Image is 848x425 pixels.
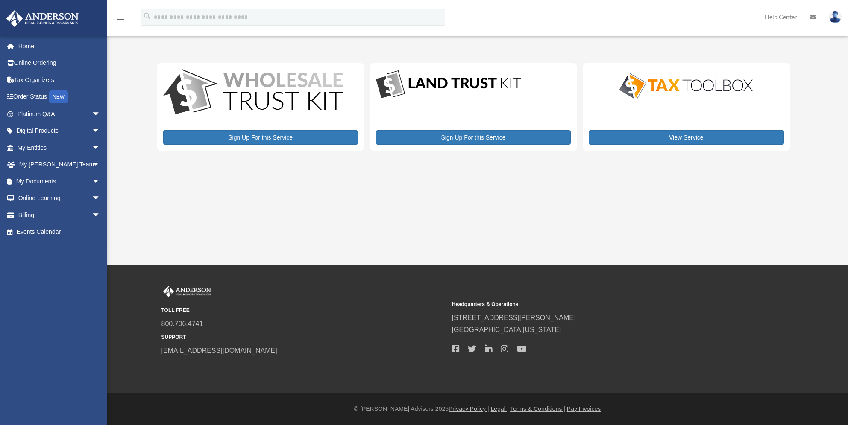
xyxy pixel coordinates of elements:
a: [STREET_ADDRESS][PERSON_NAME] [452,314,576,321]
small: SUPPORT [161,333,446,342]
a: Online Ordering [6,55,113,72]
a: 800.706.4741 [161,320,203,327]
a: Legal | [491,405,509,412]
span: arrow_drop_down [92,207,109,224]
a: Online Learningarrow_drop_down [6,190,113,207]
div: NEW [49,90,68,103]
a: View Service [589,130,783,145]
a: My Documentsarrow_drop_down [6,173,113,190]
a: [GEOGRAPHIC_DATA][US_STATE] [452,326,561,333]
a: Pay Invoices [567,405,601,412]
a: Home [6,38,113,55]
a: My Entitiesarrow_drop_down [6,139,113,156]
i: menu [115,12,126,22]
a: Billingarrow_drop_down [6,207,113,224]
a: Sign Up For this Service [376,130,571,145]
img: LandTrust_lgo-1.jpg [376,69,521,100]
img: User Pic [829,11,842,23]
span: arrow_drop_down [92,190,109,207]
img: Anderson Advisors Platinum Portal [161,286,213,297]
a: menu [115,15,126,22]
small: TOLL FREE [161,306,446,315]
img: Anderson Advisors Platinum Portal [4,10,81,27]
div: © [PERSON_NAME] Advisors 2025 [107,404,848,414]
a: My [PERSON_NAME] Teamarrow_drop_down [6,156,113,173]
img: WS-Trust-Kit-lgo-1.jpg [163,69,343,116]
a: Privacy Policy | [449,405,489,412]
a: Digital Productsarrow_drop_down [6,122,109,140]
span: arrow_drop_down [92,173,109,190]
a: [EMAIL_ADDRESS][DOMAIN_NAME] [161,347,277,354]
span: arrow_drop_down [92,105,109,123]
a: Sign Up For this Service [163,130,358,145]
a: Order StatusNEW [6,88,113,106]
small: Headquarters & Operations [452,300,736,309]
i: search [143,12,152,21]
a: Terms & Conditions | [510,405,565,412]
a: Events Calendar [6,224,113,241]
a: Platinum Q&Aarrow_drop_down [6,105,113,122]
a: Tax Organizers [6,71,113,88]
span: arrow_drop_down [92,139,109,157]
span: arrow_drop_down [92,122,109,140]
span: arrow_drop_down [92,156,109,174]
